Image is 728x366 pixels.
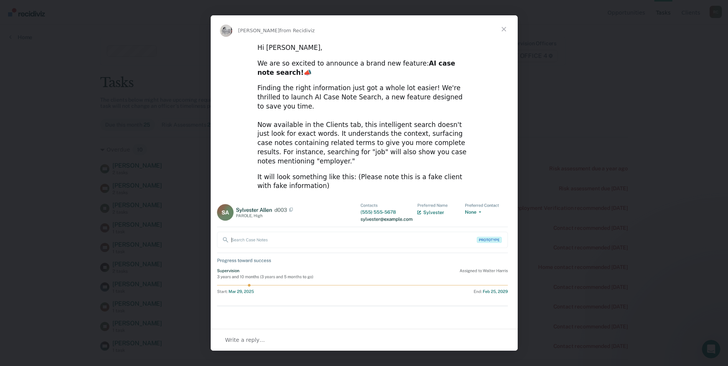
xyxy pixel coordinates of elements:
img: Profile image for Kim [220,25,232,37]
div: We are so excited to announce a brand new feature: 📣 [258,59,471,77]
span: from Recidiviz [280,28,315,33]
div: It will look something like this: (Please note this is a fake client with fake information) [258,173,471,191]
div: Open conversation and reply [211,329,518,351]
span: [PERSON_NAME] [238,28,280,33]
span: Close [490,15,518,43]
b: AI case note search! [258,59,455,76]
div: Hi [PERSON_NAME], [258,43,471,53]
span: Write a reply… [225,335,265,345]
div: Finding the right information just got a whole lot easier! We're thrilled to launch AI Case Note ... [258,84,471,166]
